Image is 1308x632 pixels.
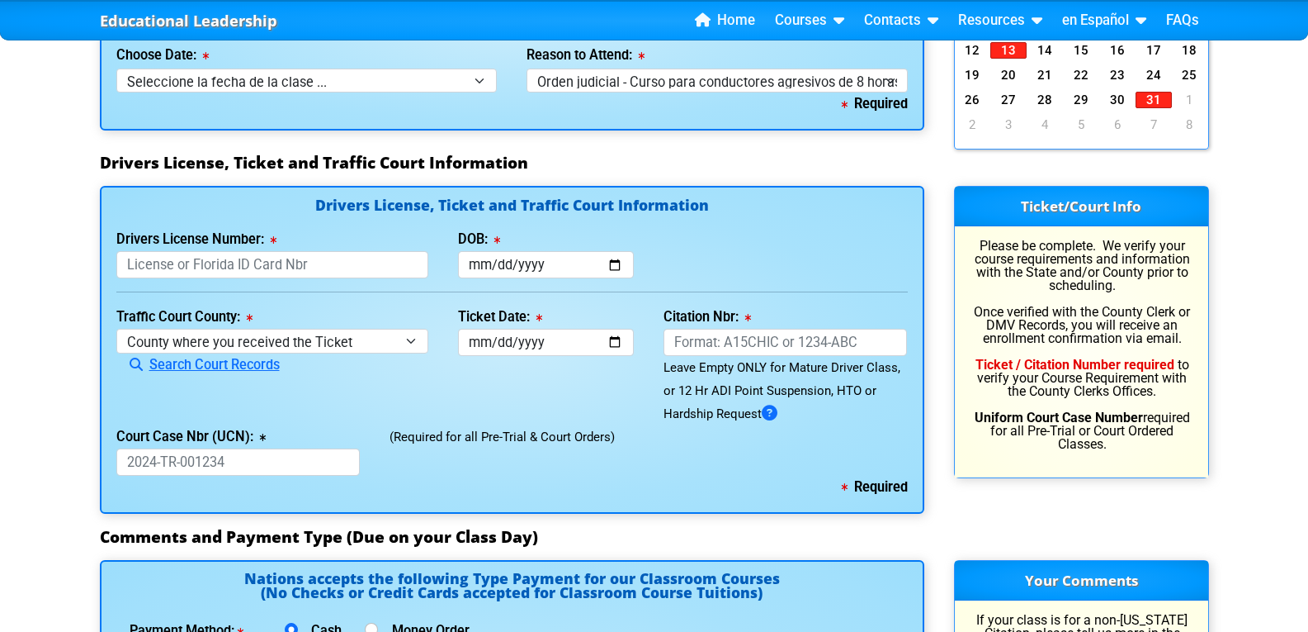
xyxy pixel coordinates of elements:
a: Courses [768,8,851,33]
a: 15 [1063,42,1099,59]
div: (Required for all Pre-Trial & Court Orders) [375,425,922,476]
a: 7 [1136,116,1172,133]
a: 2 [955,116,991,133]
h4: Nations accepts the following Type Payment for our Classroom Courses (No Checks or Credit Cards a... [116,572,908,606]
a: 4 [1027,116,1063,133]
a: 6 [1099,116,1136,133]
h4: Drivers License, Ticket and Traffic Court Information [116,198,908,216]
input: 2024-TR-001234 [116,449,361,476]
b: Required [842,96,908,112]
h3: Comments and Payment Type (Due on your Class Day) [100,527,1209,547]
a: 26 [955,92,991,108]
input: mm/dd/yyyy [458,251,634,278]
a: 13 [990,42,1027,59]
p: Please be complete. We verify your course requirements and information with the State and/or Coun... [970,240,1193,451]
a: 18 [1172,42,1208,59]
input: License or Florida ID Card Nbr [116,251,429,278]
b: Required [842,479,908,495]
h3: Your Comments [955,561,1208,601]
a: 14 [1027,42,1063,59]
b: Ticket / Citation Number required [975,357,1174,373]
h3: Drivers License, Ticket and Traffic Court Information [100,153,1209,173]
a: 28 [1027,92,1063,108]
a: 16 [1099,42,1136,59]
a: 30 [1099,92,1136,108]
a: 21 [1027,67,1063,83]
a: Educational Leadership [100,7,277,35]
label: Ticket Date: [458,311,542,324]
a: 8 [1172,116,1208,133]
input: mm/dd/yyyy [458,329,634,356]
a: 23 [1099,67,1136,83]
a: en Español [1055,8,1153,33]
a: 3 [990,116,1027,133]
a: 22 [1063,67,1099,83]
label: Court Case Nbr (UCN): [116,430,266,444]
a: 17 [1136,42,1172,59]
a: 12 [955,42,991,59]
a: 29 [1063,92,1099,108]
label: Reason to Attend: [527,49,645,62]
label: DOB: [458,233,500,246]
a: 1 [1172,92,1208,108]
a: 25 [1172,67,1208,83]
a: 19 [955,67,991,83]
a: Home [688,8,762,33]
label: Traffic Court County: [116,311,253,324]
b: Uniform Court Case Number [975,410,1143,425]
label: Drivers License Number: [116,233,276,246]
a: 24 [1136,67,1172,83]
a: 31 [1136,92,1172,108]
a: 20 [990,67,1027,83]
div: Leave Empty ONLY for Mature Driver Class, or 12 Hr ADI Point Suspension, HTO or Hardship Request [663,356,908,425]
a: Resources [951,8,1049,33]
a: FAQs [1159,8,1206,33]
label: Choose Date: [116,49,209,62]
input: Format: A15CHIC or 1234-ABC [663,329,908,356]
h3: Ticket/Court Info [955,187,1208,226]
a: 5 [1063,116,1099,133]
label: Citation Nbr: [663,311,751,324]
a: Contacts [857,8,945,33]
a: 27 [990,92,1027,108]
a: Search Court Records [116,357,280,373]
